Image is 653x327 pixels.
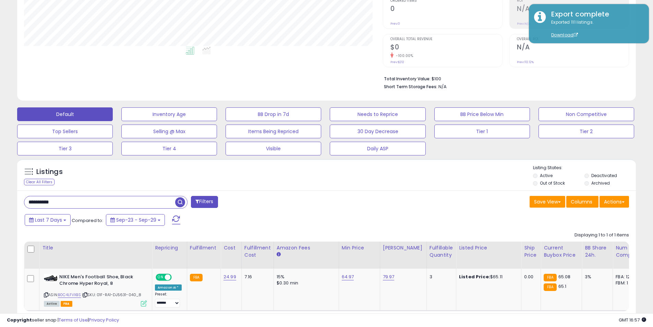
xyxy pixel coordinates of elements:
[330,142,425,155] button: Daily ASP
[155,284,182,291] div: Amazon AI *
[390,60,404,64] small: Prev: $212
[24,179,55,185] div: Clear All Filters
[459,244,518,252] div: Listed Price
[517,60,534,64] small: Prev: 112.12%
[384,74,624,82] li: $100
[223,273,236,280] a: 24.99
[390,43,502,52] h2: $0
[244,244,271,259] div: Fulfillment Cost
[330,125,425,138] button: 30 Day Decrease
[72,217,103,224] span: Compared to:
[61,301,72,307] span: FBA
[226,125,321,138] button: Items Being Repriced
[551,32,578,38] a: Download
[585,244,610,259] div: BB Share 24h.
[7,317,32,323] strong: Copyright
[390,37,502,41] span: Overall Total Revenue
[116,217,156,223] span: Sep-23 - Sep-29
[600,196,629,208] button: Actions
[566,196,598,208] button: Columns
[434,107,530,121] button: BB Price Below Min
[59,317,88,323] a: Terms of Use
[430,274,451,280] div: 3
[44,301,60,307] span: All listings currently available for purchase on Amazon
[171,275,182,280] span: OFF
[524,244,538,259] div: Ship Price
[330,107,425,121] button: Needs to Reprice
[384,84,437,90] b: Short Term Storage Fees:
[394,53,413,58] small: -100.00%
[539,125,634,138] button: Tier 2
[277,274,334,280] div: 15%
[17,125,113,138] button: Top Sellers
[459,273,490,280] b: Listed Price:
[191,196,218,208] button: Filters
[226,142,321,155] button: Visible
[546,19,644,38] div: Exported 111 listings.
[35,217,62,223] span: Last 7 Days
[42,244,149,252] div: Title
[384,76,431,82] b: Total Inventory Value:
[524,274,535,280] div: 0.00
[17,107,113,121] button: Default
[517,5,629,14] h2: N/A
[277,244,336,252] div: Amazon Fees
[430,244,453,259] div: Fulfillable Quantity
[36,167,63,177] h5: Listings
[17,142,113,155] button: Tier 3
[619,317,646,323] span: 2025-10-7 16:57 GMT
[544,244,579,259] div: Current Buybox Price
[89,317,119,323] a: Privacy Policy
[25,214,71,226] button: Last 7 Days
[540,173,553,178] label: Active
[517,22,530,26] small: Prev: N/A
[575,232,629,238] div: Displaying 1 to 1 of 1 items
[106,214,165,226] button: Sep-23 - Sep-29
[533,165,636,171] p: Listing States:
[156,275,165,280] span: ON
[121,142,217,155] button: Tier 4
[44,274,147,306] div: ASIN:
[390,5,502,14] h2: 0
[59,274,143,288] b: NIKE Men's Football Shoe, Black Chrome Hyper Royal, 8
[342,244,377,252] div: Min Price
[616,244,641,259] div: Num of Comp.
[383,273,395,280] a: 79.97
[155,244,184,252] div: Repricing
[390,22,400,26] small: Prev: 0
[540,180,565,186] label: Out of Stock
[591,180,610,186] label: Archived
[277,280,334,286] div: $0.30 min
[244,274,268,280] div: 7.16
[190,274,203,281] small: FBA
[155,292,182,307] div: Preset:
[82,292,142,297] span: | SKU: 01F-RA1-DJ5631-040_8
[226,107,321,121] button: BB Drop in 7d
[558,273,571,280] span: 65.08
[121,107,217,121] button: Inventory Age
[585,274,607,280] div: 3%
[190,244,218,252] div: Fulfillment
[7,317,119,324] div: seller snap | |
[44,274,58,282] img: 41oj8bSBYvL._SL40_.jpg
[539,107,634,121] button: Non Competitive
[616,280,638,286] div: FBM: 1
[530,196,565,208] button: Save View
[571,198,592,205] span: Columns
[438,83,447,90] span: N/A
[434,125,530,138] button: Tier 1
[223,244,239,252] div: Cost
[544,274,556,281] small: FBA
[546,9,644,19] div: Export complete
[591,173,617,178] label: Deactivated
[517,43,629,52] h2: N/A
[277,252,281,258] small: Amazon Fees.
[558,283,567,290] span: 65.1
[544,283,556,291] small: FBA
[58,292,81,298] a: B0C4LFVXBS
[616,274,638,280] div: FBA: 12
[383,244,424,252] div: [PERSON_NAME]
[121,125,217,138] button: Selling @ Max
[459,274,516,280] div: $65.11
[517,37,629,41] span: Overall ROI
